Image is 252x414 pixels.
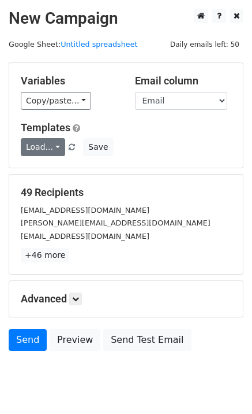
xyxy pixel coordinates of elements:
iframe: Chat Widget [194,358,252,414]
a: Templates [21,121,70,134]
h2: New Campaign [9,9,243,28]
a: Send [9,329,47,351]
h5: Variables [21,75,118,87]
a: Daily emails left: 50 [166,40,243,49]
a: Send Test Email [103,329,191,351]
a: Copy/paste... [21,92,91,110]
span: Daily emails left: 50 [166,38,243,51]
a: Preview [50,329,100,351]
small: [EMAIL_ADDRESS][DOMAIN_NAME] [21,206,149,215]
h5: 49 Recipients [21,186,231,199]
small: [PERSON_NAME][EMAIL_ADDRESS][DOMAIN_NAME] [21,219,210,227]
button: Save [83,138,113,156]
small: Google Sheet: [9,40,138,49]
h5: Email column [135,75,232,87]
h5: Advanced [21,293,231,305]
a: Untitled spreadsheet [61,40,137,49]
small: [EMAIL_ADDRESS][DOMAIN_NAME] [21,232,149,241]
a: +46 more [21,248,69,263]
a: Load... [21,138,65,156]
